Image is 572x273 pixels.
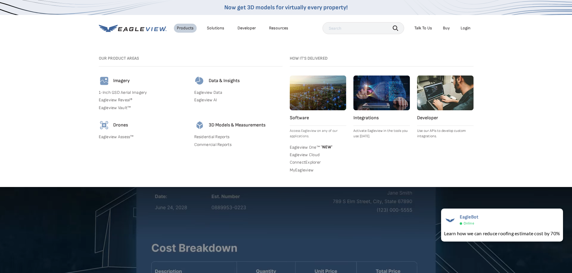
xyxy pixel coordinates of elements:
[444,214,456,226] img: EagleBot
[194,90,283,95] a: Eagleview Data
[269,25,288,31] div: Resources
[207,25,224,31] div: Solutions
[414,25,432,31] div: Talk To Us
[290,115,346,121] h4: Software
[99,97,187,103] a: Eagleview Reveal®
[224,4,348,11] a: Now get 3D models for virtually every property!
[417,115,474,121] h4: Developer
[113,122,128,128] h4: Drones
[353,128,410,139] p: Activate Eagleview in the tools you use [DATE].
[194,120,205,131] img: 3d-models-icon.svg
[99,56,283,61] h3: Our Product Areas
[238,25,256,31] a: Developer
[194,97,283,103] a: Eagleview AI
[443,25,450,31] a: Buy
[290,56,474,61] h3: How it's Delivered
[322,22,404,34] input: Search
[417,76,474,110] img: developer.webp
[464,221,474,226] span: Online
[460,214,479,220] span: EagleBot
[113,78,130,84] h4: Imagery
[99,90,187,95] a: 1-Inch GSD Aerial Imagery
[99,120,110,131] img: drones-icon.svg
[290,152,346,158] a: Eagleview Cloud
[461,25,471,31] div: Login
[417,76,474,139] a: Developer Use our APIs to develop custom integrations.
[194,76,205,86] img: data-icon.svg
[353,115,410,121] h4: Integrations
[320,144,333,150] span: NEW
[417,128,474,139] p: Use our APIs to develop custom integrations.
[353,76,410,110] img: integrations.webp
[99,134,187,140] a: Eagleview Assess™
[194,134,283,140] a: Residential Reports
[99,76,110,86] img: imagery-icon.svg
[209,122,265,128] h4: 3D Models & Measurements
[99,105,187,111] a: Eagleview Vault™
[353,76,410,139] a: Integrations Activate Eagleview in the tools you use [DATE].
[290,144,346,150] a: Eagleview One™ *NEW*
[194,142,283,147] a: Commercial Reports
[290,168,346,173] a: MyEagleview
[444,230,560,237] div: Learn how we can reduce roofing estimate cost by 70%
[290,76,346,110] img: software.webp
[290,128,346,139] p: Access Eagleview on any of our applications.
[209,78,240,84] h4: Data & Insights
[290,160,346,165] a: ConnectExplorer
[177,25,194,31] div: Products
